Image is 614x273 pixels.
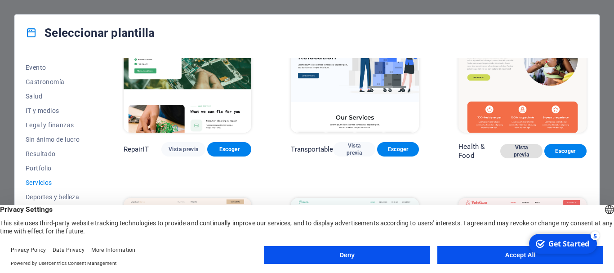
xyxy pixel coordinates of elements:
[291,15,419,133] img: Transportable
[26,190,84,204] button: Deportes y belleza
[26,78,84,85] span: Gastronomía
[26,147,84,161] button: Resultado
[26,136,84,143] span: Sin ánimo de lucro
[500,144,543,158] button: Vista previa
[26,132,84,147] button: Sin ánimo de lucro
[26,75,84,89] button: Gastronomía
[26,64,84,71] span: Evento
[67,1,76,10] div: 5
[26,193,84,201] span: Deportes y belleza
[26,179,84,186] span: Servicios
[214,146,244,153] span: Escoger
[333,142,375,157] button: Vista previa
[161,142,205,157] button: Vista previa
[26,121,84,129] span: Legal y finanzas
[207,142,251,157] button: Escoger
[124,15,252,133] img: RepairIT
[24,9,65,18] div: Get Started
[26,60,84,75] button: Evento
[507,144,535,158] span: Vista previa
[291,145,333,154] p: Transportable
[26,103,84,118] button: IT y medios
[26,150,84,157] span: Resultado
[26,165,84,172] span: Portfolio
[26,161,84,175] button: Portfolio
[26,107,84,114] span: IT y medios
[26,26,155,40] h4: Seleccionar plantilla
[340,142,368,157] span: Vista previa
[169,146,198,153] span: Vista previa
[124,145,149,154] p: RepairIT
[26,93,84,100] span: Salud
[458,15,587,133] img: Health & Food
[26,89,84,103] button: Salud
[377,142,419,157] button: Escoger
[5,4,73,23] div: Get Started 5 items remaining, 0% complete
[26,204,84,219] button: Comercios
[26,118,84,132] button: Legal y finanzas
[26,175,84,190] button: Servicios
[384,146,412,153] span: Escoger
[552,148,579,155] span: Escoger
[544,144,587,158] button: Escoger
[458,142,500,160] p: Health & Food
